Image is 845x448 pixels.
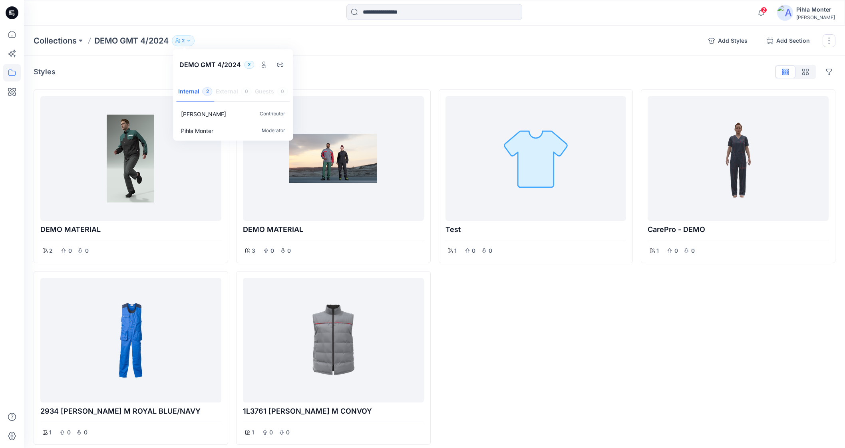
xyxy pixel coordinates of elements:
button: Manage users [257,58,270,71]
div: [PERSON_NAME] [796,14,835,20]
button: 2 [172,35,195,46]
div: Test100 [439,89,633,263]
p: 0 [83,428,88,437]
button: Options [823,65,835,78]
span: 2 [248,60,251,69]
div: 2934 [PERSON_NAME] M ROYAL BLUE/NAVY100 [34,271,228,445]
p: 1 [49,428,52,437]
button: Add Section [760,34,816,47]
p: 0 [286,428,290,437]
div: CarePro - DEMO100 [641,89,835,263]
p: 1 [252,428,254,437]
p: 2934 [PERSON_NAME] M ROYAL BLUE/NAVY [40,406,221,417]
p: Test [445,224,626,235]
p: Anni Anttila [181,110,226,118]
div: DEMO MATERIAL200 [34,89,228,263]
p: DEMO MATERIAL [40,224,221,235]
button: Guests [253,82,290,102]
a: Pihla MonterModerator [175,122,291,139]
p: 3 [252,246,255,256]
p: 0 [488,246,493,256]
p: Moderator [262,127,285,135]
button: Add Styles [702,34,754,47]
p: 1 [656,246,659,256]
p: 0 [690,246,695,256]
p: 2 [182,36,185,45]
span: 0 [241,87,252,95]
p: Contributor [260,110,285,118]
p: 0 [287,246,292,256]
div: 1L3761 [PERSON_NAME] M CONVOY100 [236,271,431,445]
p: 0 [674,246,678,256]
span: 2 [203,87,213,95]
div: DEMO MATERIAL300 [236,89,431,263]
p: 0 [471,246,476,256]
p: 0 [269,428,274,437]
p: Styles [34,66,56,77]
p: DEMO MATERIAL [243,224,424,235]
p: 1 [454,246,457,256]
button: External [214,82,253,102]
div: Pihla Monter [796,5,835,14]
p: CarePro - DEMO [648,224,829,235]
a: [PERSON_NAME]Contributor [175,105,291,122]
button: Invite guests [274,58,286,71]
p: 2 [49,246,53,256]
p: DEMO GMT 4/2024 [94,35,169,46]
a: Collections [34,35,77,46]
p: 0 [68,246,72,256]
p: 0 [66,428,71,437]
p: Pihla Monter [181,127,213,135]
img: avatar [777,5,793,21]
button: Internal [176,82,214,102]
span: 0 [277,87,288,95]
span: 2 [761,7,767,13]
p: DEMO GMT 4/2024 [179,60,241,69]
p: 1L3761 [PERSON_NAME] M CONVOY [243,406,424,417]
p: 0 [270,246,275,256]
p: 0 [84,246,89,256]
